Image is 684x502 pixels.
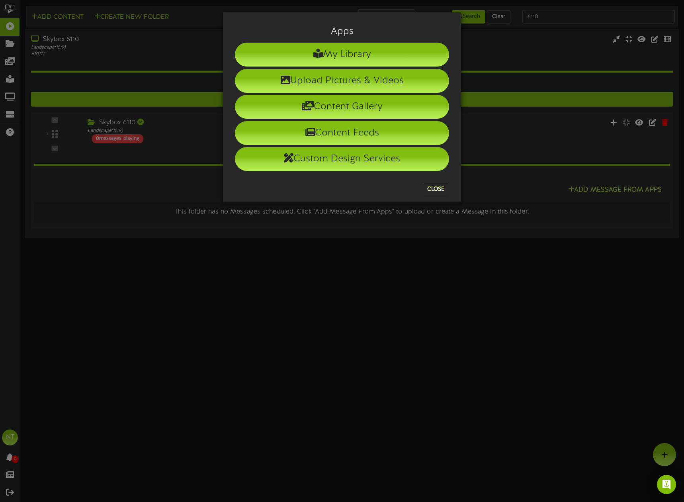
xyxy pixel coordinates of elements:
[235,95,449,119] li: Content Gallery
[422,183,449,196] button: Close
[235,147,449,171] li: Custom Design Services
[235,26,449,37] h3: Apps
[235,69,449,93] li: Upload Pictures & Videos
[235,43,449,67] li: My Library
[235,121,449,145] li: Content Feeds
[657,475,676,494] div: Open Intercom Messenger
